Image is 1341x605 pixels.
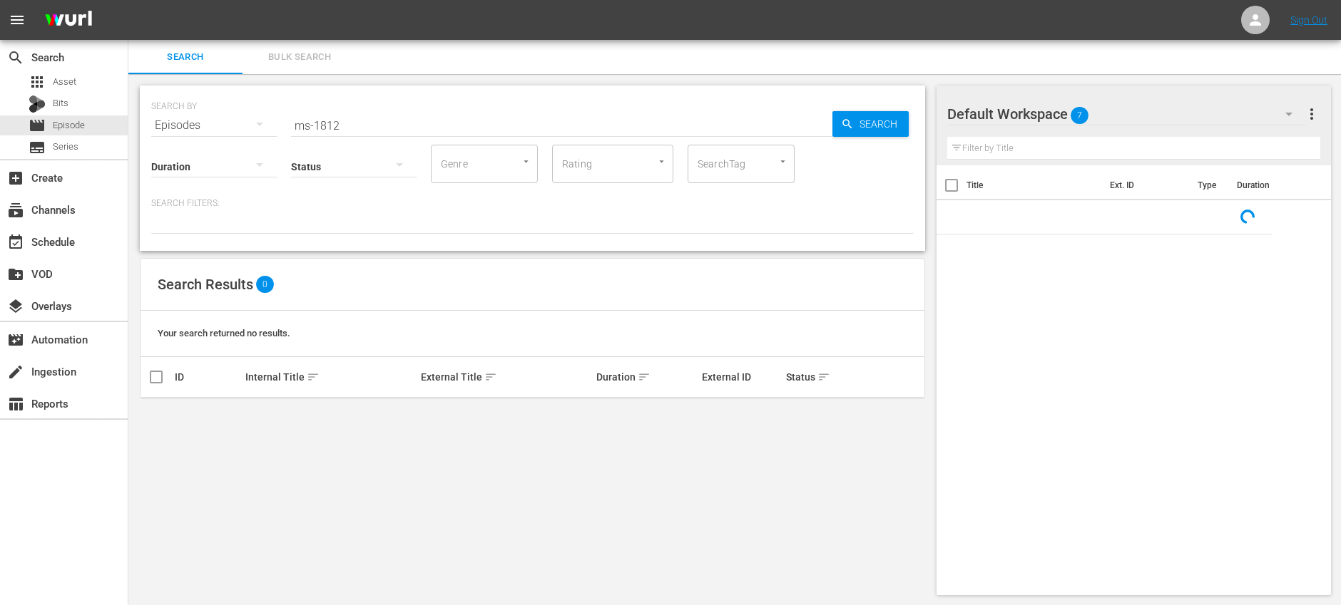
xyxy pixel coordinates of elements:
button: Search [832,111,909,137]
div: Duration [596,368,698,386]
span: Asset [53,75,76,89]
div: Episodes [151,105,277,145]
div: External ID [702,371,782,383]
span: Channels [7,202,24,219]
span: sort [638,371,651,383]
th: Ext. ID [1101,165,1190,205]
span: Schedule [7,234,24,251]
span: Series [29,139,46,156]
span: sort [817,371,830,383]
span: Asset [29,73,46,91]
span: Episode [29,117,46,134]
span: Automation [7,331,24,348]
button: more_vert [1303,97,1320,131]
span: VOD [7,266,24,283]
span: sort [484,371,497,383]
span: Your search returned no results. [158,328,290,338]
span: Series [53,140,78,154]
span: Search [854,111,909,137]
span: 7 [1071,100,1088,130]
span: Reports [7,395,24,413]
div: Internal Title [245,368,417,386]
span: Bits [53,96,68,110]
span: Create [7,170,24,187]
span: 0 [256,276,274,293]
span: Overlays [7,298,24,315]
span: sort [307,371,320,383]
button: Open [519,155,533,168]
button: Open [655,155,668,168]
th: Type [1189,165,1228,205]
div: External Title [421,368,592,386]
div: ID [175,371,241,383]
div: Default Workspace [947,94,1305,134]
span: Search [7,49,24,66]
p: Search Filters: [151,197,914,210]
button: Open [776,155,790,168]
span: menu [9,11,26,29]
span: Search Results [158,276,253,293]
span: Bulk Search [251,49,348,66]
span: Ingestion [7,363,24,381]
div: Bits [29,95,46,113]
a: Sign Out [1290,14,1327,26]
span: Search [137,49,234,66]
div: Status [786,368,852,386]
img: ans4CAIJ8jUAAAAAAAAAAAAAAAAAAAAAAAAgQb4GAAAAAAAAAAAAAAAAAAAAAAAAJMjXAAAAAAAAAAAAAAAAAAAAAAAAgAT5G... [34,4,103,37]
th: Title [967,165,1101,205]
th: Duration [1228,165,1314,205]
span: more_vert [1303,105,1320,123]
span: Episode [53,118,85,133]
